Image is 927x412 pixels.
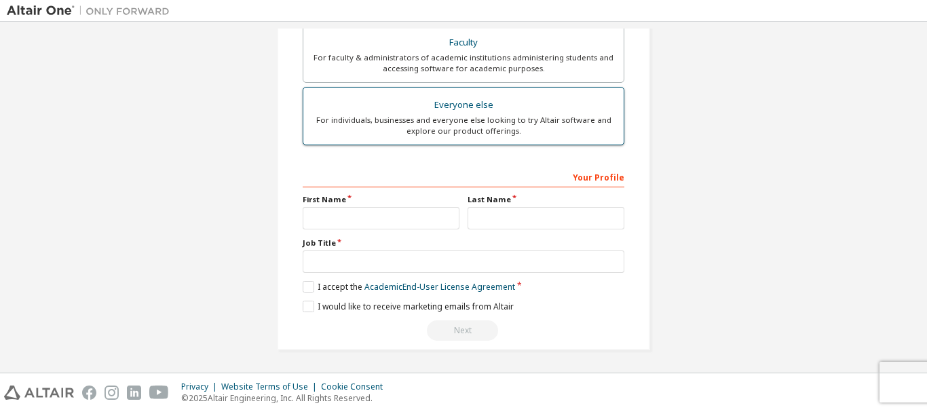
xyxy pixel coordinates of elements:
[468,194,624,205] label: Last Name
[303,301,514,312] label: I would like to receive marketing emails from Altair
[181,392,391,404] p: © 2025 Altair Engineering, Inc. All Rights Reserved.
[149,386,169,400] img: youtube.svg
[105,386,119,400] img: instagram.svg
[303,320,624,341] div: Read and acccept EULA to continue
[82,386,96,400] img: facebook.svg
[4,386,74,400] img: altair_logo.svg
[311,96,616,115] div: Everyone else
[364,281,515,293] a: Academic End-User License Agreement
[311,115,616,136] div: For individuals, businesses and everyone else looking to try Altair software and explore our prod...
[321,381,391,392] div: Cookie Consent
[303,238,624,248] label: Job Title
[303,194,459,205] label: First Name
[311,52,616,74] div: For faculty & administrators of academic institutions administering students and accessing softwa...
[221,381,321,392] div: Website Terms of Use
[303,166,624,187] div: Your Profile
[127,386,141,400] img: linkedin.svg
[303,281,515,293] label: I accept the
[181,381,221,392] div: Privacy
[7,4,176,18] img: Altair One
[311,33,616,52] div: Faculty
